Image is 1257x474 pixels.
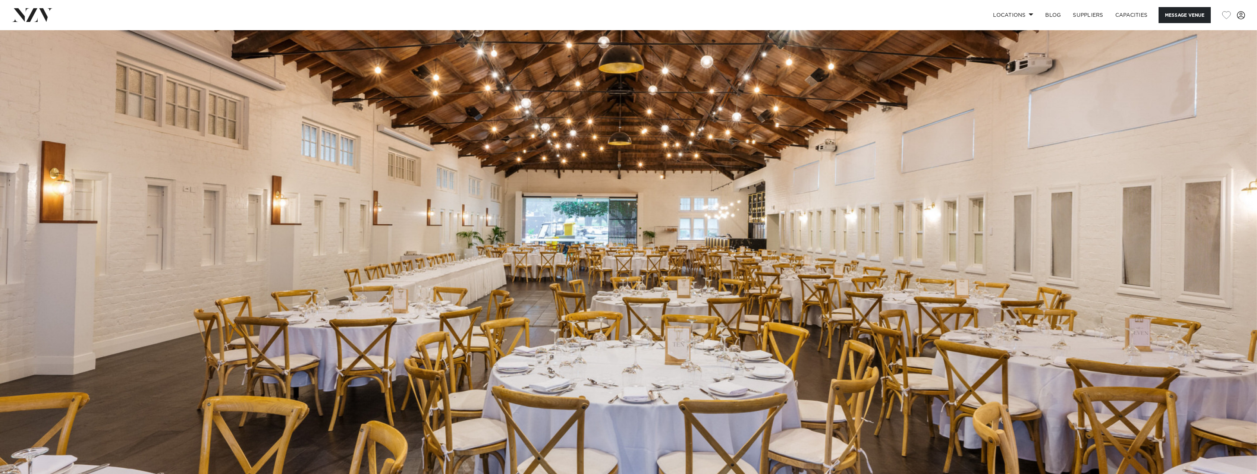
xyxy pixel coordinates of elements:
button: Message Venue [1159,7,1211,23]
a: Capacities [1109,7,1154,23]
img: nzv-logo.png [12,8,53,22]
a: SUPPLIERS [1067,7,1109,23]
a: Locations [987,7,1039,23]
a: BLOG [1039,7,1067,23]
